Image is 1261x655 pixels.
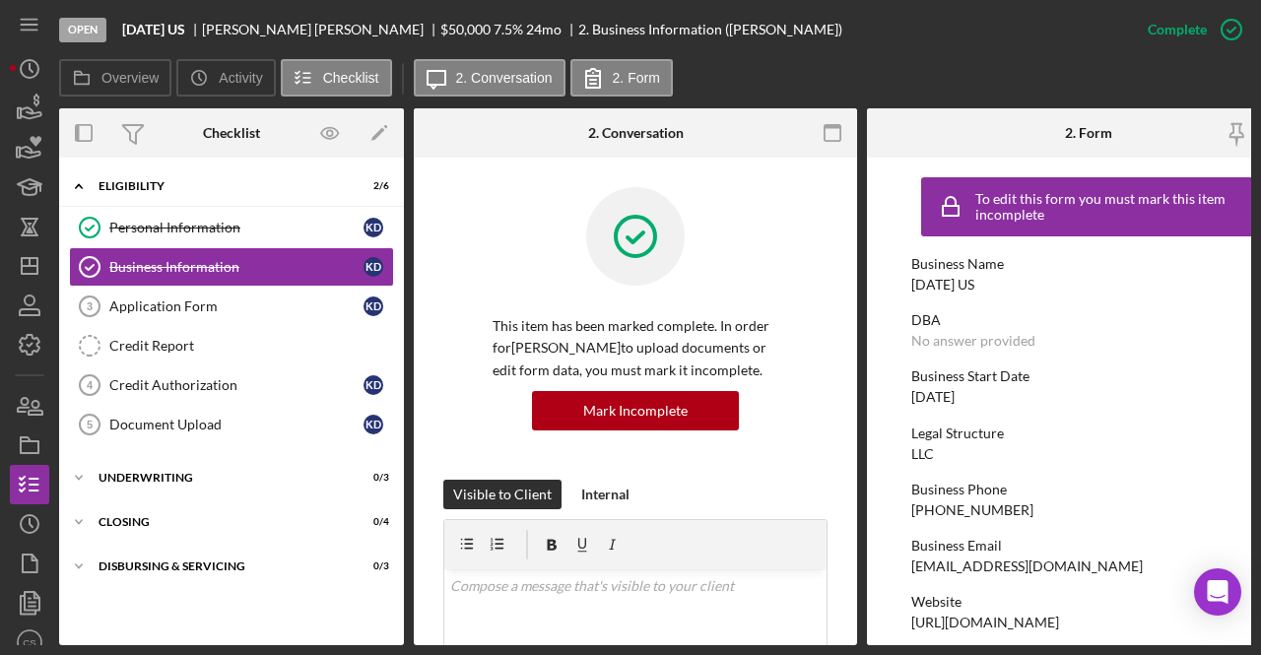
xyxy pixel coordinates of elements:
div: Mark Incomplete [583,391,688,430]
b: [DATE] US [122,22,185,37]
div: Credit Authorization [109,377,364,393]
span: $50,000 [440,21,491,37]
div: K D [364,257,383,277]
div: Document Upload [109,417,364,432]
div: [PERSON_NAME] [PERSON_NAME] [202,22,440,37]
tspan: 3 [87,300,93,312]
div: Credit Report [109,338,393,354]
tspan: 5 [87,419,93,430]
label: 2. Form [613,70,660,86]
div: 2. Conversation [588,125,684,141]
div: [DATE] [911,389,955,405]
div: 0 / 4 [354,516,389,528]
div: Underwriting [99,472,340,484]
div: Visible to Client [453,480,552,509]
div: [DATE] US [911,277,974,293]
div: [URL][DOMAIN_NAME] [911,615,1059,630]
div: 7.5 % [494,22,523,37]
button: Overview [59,59,171,97]
label: Activity [219,70,262,86]
div: No answer provided [911,333,1035,349]
button: Activity [176,59,275,97]
div: K D [364,415,383,434]
a: 3Application FormKD [69,287,394,326]
div: [PHONE_NUMBER] [911,502,1033,518]
button: 2. Form [570,59,673,97]
div: Open [59,18,106,42]
a: Personal InformationKD [69,208,394,247]
div: LLC [911,446,934,462]
a: 4Credit AuthorizationKD [69,365,394,405]
div: Disbursing & Servicing [99,560,340,572]
button: Mark Incomplete [532,391,739,430]
tspan: 4 [87,379,94,391]
div: [EMAIL_ADDRESS][DOMAIN_NAME] [911,558,1143,574]
div: K D [364,296,383,316]
div: 2. Form [1065,125,1112,141]
div: Checklist [203,125,260,141]
div: 0 / 3 [354,472,389,484]
div: Closing [99,516,340,528]
div: Application Form [109,298,364,314]
div: Open Intercom Messenger [1194,568,1241,616]
div: Internal [581,480,630,509]
a: Credit Report [69,326,394,365]
div: Personal Information [109,220,364,235]
button: Visible to Client [443,480,562,509]
div: K D [364,375,383,395]
label: Overview [101,70,159,86]
div: K D [364,218,383,237]
div: 2 / 6 [354,180,389,192]
div: 2. Business Information ([PERSON_NAME]) [578,22,842,37]
a: 5Document UploadKD [69,405,394,444]
button: 2. Conversation [414,59,565,97]
div: Complete [1148,10,1207,49]
button: Complete [1128,10,1251,49]
button: Internal [571,480,639,509]
label: Checklist [323,70,379,86]
div: Business Information [109,259,364,275]
div: Eligibility [99,180,340,192]
p: This item has been marked complete. In order for [PERSON_NAME] to upload documents or edit form d... [493,315,778,381]
text: CS [23,637,35,648]
div: 0 / 3 [354,560,389,572]
a: Business InformationKD [69,247,394,287]
label: 2. Conversation [456,70,553,86]
button: Checklist [281,59,392,97]
div: To edit this form you must mark this item incomplete [975,191,1251,223]
div: 24 mo [526,22,562,37]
